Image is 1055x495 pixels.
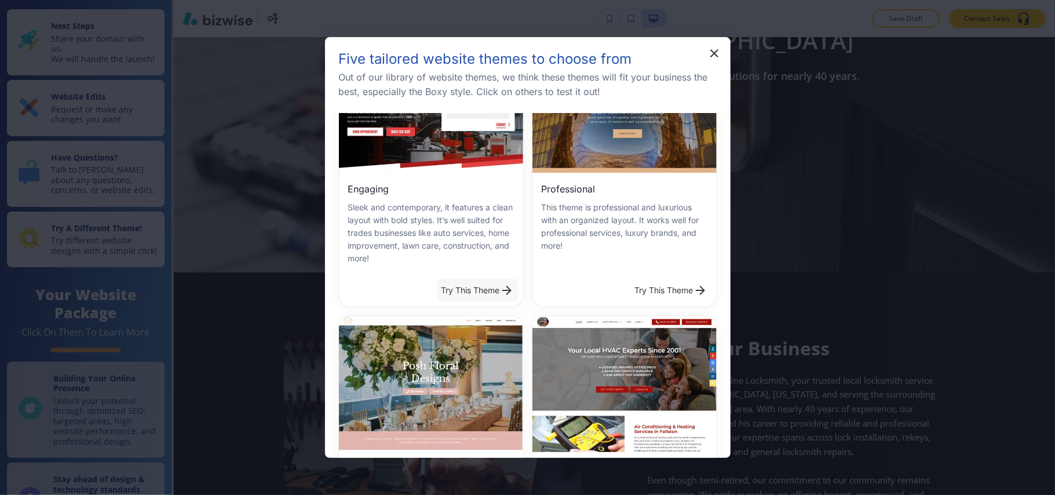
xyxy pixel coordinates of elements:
p: Sleek and contemporary, it features a clean layout with bold styles. It’s well suited for trades ... [348,201,514,265]
button: Professional ThemeProfessionalThis theme is professional and luxurious with an organized layout. ... [630,279,712,302]
h5: Five tailored website themes to choose from [339,51,632,68]
h6: Professional [542,182,596,196]
p: This theme is professional and luxurious with an organized layout. It works well for professional... [542,201,707,252]
h6: Out of our library of website themes, we think these themes will fit your business the best, espe... [339,70,717,99]
button: Engaging ThemeEngagingSleek and contemporary, it features a clean layout with bold styles. It’s w... [437,279,519,302]
h6: Engaging [348,182,389,196]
